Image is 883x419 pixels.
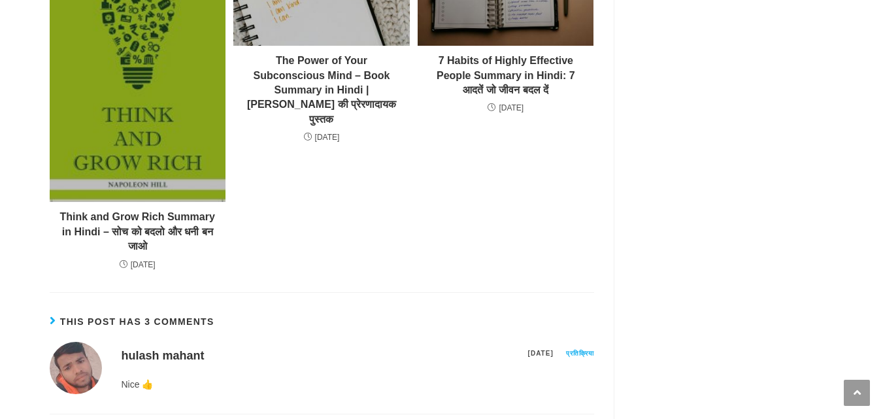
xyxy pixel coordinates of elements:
span: [DATE] [528,350,554,357]
a: hulash mahant का जवाब दें [566,350,594,357]
time: [DATE] [120,260,156,269]
span: This Post Has 3 Comments [50,316,214,327]
p: Nice 👍 [122,377,594,393]
a: 7 Habits of Highly Effective People Summary in Hindi: 7 आदतें जो जीवन बदल दें [425,54,586,97]
time: [DATE] [488,103,524,112]
a: The Power of Your Subconscious Mind – Book Summary in Hindi | [PERSON_NAME] की प्रेरणादायक पुस्तक [241,54,401,127]
a: Scroll to the top of the page [844,380,870,406]
a: Think and Grow Rich Summary in Hindi – सोच को बदलो और धनी बन जाओ [58,210,218,254]
a: hulash mahant [122,349,205,362]
time: [DATE] [304,133,340,142]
